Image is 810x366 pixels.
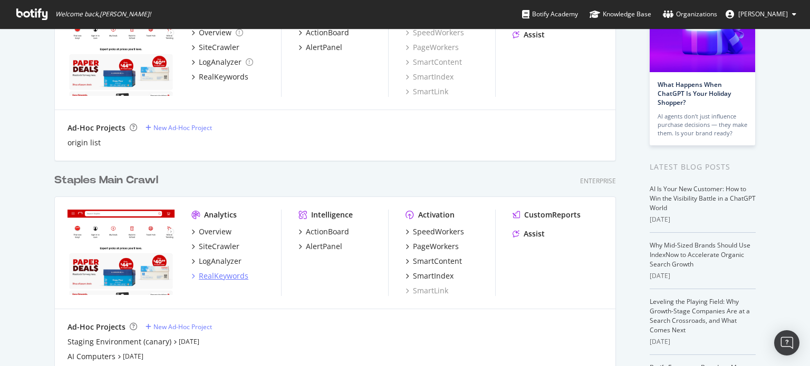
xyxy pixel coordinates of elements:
div: [DATE] [650,215,756,224]
a: SiteCrawler [191,42,239,53]
a: AI Computers [67,351,115,362]
div: Ad-Hoc Projects [67,123,126,133]
button: [PERSON_NAME] [717,6,805,23]
a: SmartIndex [406,271,454,281]
div: SmartContent [413,256,462,266]
a: PageWorkers [406,241,459,252]
a: ActionBoard [298,226,349,237]
div: Analytics [204,210,237,220]
a: SmartContent [406,256,462,266]
a: What Happens When ChatGPT Is Your Holiday Shopper? [658,80,731,107]
div: Botify Academy [522,9,578,19]
a: Overview [191,226,232,237]
div: Enterprise [580,176,616,185]
a: RealKeywords [191,271,248,281]
div: Latest Blog Posts [650,161,756,173]
a: Assist [513,29,545,40]
a: AlertPanel [298,241,342,252]
div: Activation [418,210,455,220]
a: SmartIndex [406,72,454,82]
a: RealKeywords [191,72,248,82]
a: origin list [67,137,101,148]
a: SiteCrawler [191,241,239,252]
div: AlertPanel [306,241,342,252]
a: SpeedWorkers [406,27,464,38]
div: Open Intercom Messenger [774,330,799,355]
div: RealKeywords [199,72,248,82]
a: LogAnalyzer [191,256,242,266]
div: RealKeywords [199,271,248,281]
div: Ad-Hoc Projects [67,322,126,332]
div: ActionBoard [306,226,349,237]
div: LogAnalyzer [199,57,242,67]
div: Overview [199,226,232,237]
div: Staples Main Crawl [54,173,158,188]
a: Staging Environment (canary) [67,337,171,347]
div: [DATE] [650,271,756,281]
div: ActionBoard [306,27,349,38]
div: New Ad-Hoc Project [153,123,212,132]
div: Organizations [663,9,717,19]
div: Intelligence [311,210,353,220]
div: Knowledge Base [590,9,651,19]
a: Overview [191,27,243,38]
a: ActionBoard [298,27,349,38]
a: Staples Main Crawl [54,173,162,188]
div: SiteCrawler [199,241,239,252]
span: Taylor Brantley [738,9,788,18]
span: Welcome back, [PERSON_NAME] ! [55,10,151,18]
div: SiteCrawler [199,42,239,53]
div: SmartIndex [413,271,454,281]
a: AI Is Your New Customer: How to Win the Visibility Battle in a ChatGPT World [650,184,756,212]
img: staples.com [67,11,175,96]
a: LogAnalyzer [191,57,253,67]
div: AI agents don’t just influence purchase decisions — they make them. Is your brand ready? [658,112,747,137]
div: [DATE] [650,337,756,347]
div: Assist [524,229,545,239]
a: AlertPanel [298,42,342,53]
div: PageWorkers [413,241,459,252]
a: SmartLink [406,86,448,97]
a: CustomReports [513,210,581,220]
a: [DATE] [179,337,199,346]
div: New Ad-Hoc Project [153,322,212,331]
div: Assist [524,29,545,40]
a: SmartContent [406,57,462,67]
img: staples.com [67,210,175,295]
a: Assist [513,229,545,239]
a: Why Mid-Sized Brands Should Use IndexNow to Accelerate Organic Search Growth [650,241,750,269]
a: Leveling the Playing Field: Why Growth-Stage Companies Are at a Search Crossroads, and What Comes... [650,297,750,334]
div: AlertPanel [306,42,342,53]
a: New Ad-Hoc Project [146,123,212,132]
a: SpeedWorkers [406,226,464,237]
a: PageWorkers [406,42,459,53]
div: Overview [199,27,232,38]
div: SpeedWorkers [413,226,464,237]
a: New Ad-Hoc Project [146,322,212,331]
div: LogAnalyzer [199,256,242,266]
div: CustomReports [524,210,581,220]
a: SmartLink [406,285,448,296]
a: [DATE] [123,352,143,361]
